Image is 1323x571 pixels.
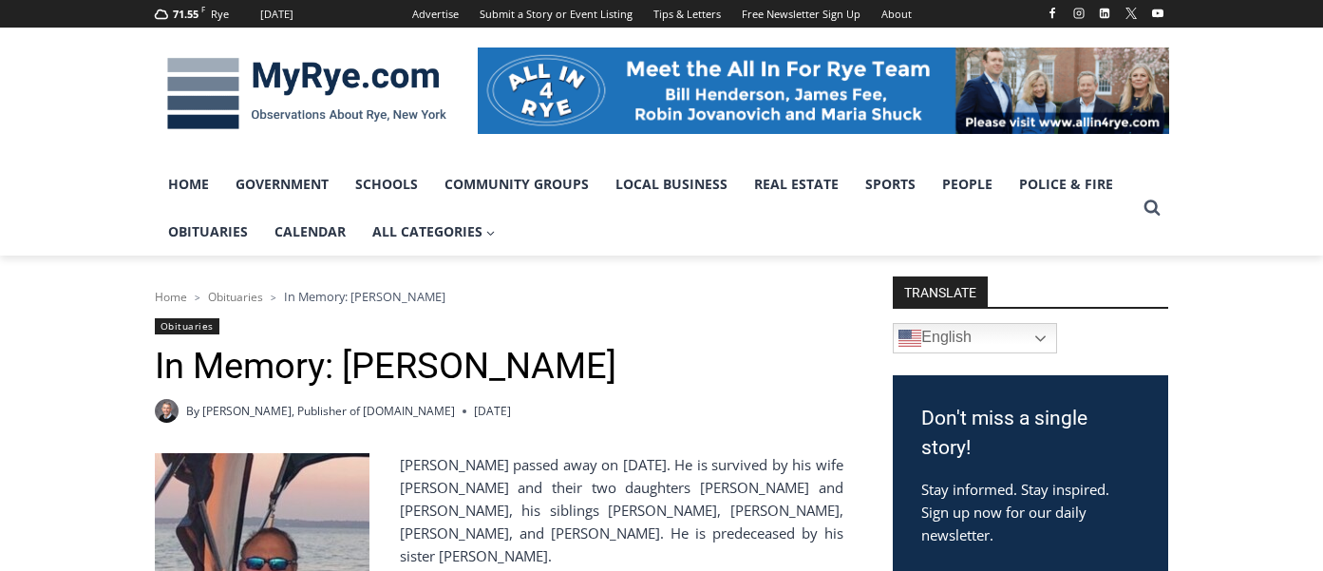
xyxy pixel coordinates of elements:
[602,161,741,208] a: Local Business
[155,45,459,143] img: MyRye.com
[898,327,921,350] img: en
[208,289,263,305] a: Obituaries
[921,404,1140,464] h3: Don't miss a single story!
[893,323,1057,353] a: English
[260,6,293,23] div: [DATE]
[893,276,988,307] strong: TRANSLATE
[478,48,1169,133] img: All in for Rye
[155,161,222,208] a: Home
[921,478,1140,546] p: Stay informed. Stay inspired. Sign up now for our daily newsletter.
[1146,2,1169,25] a: YouTube
[284,288,445,305] span: In Memory: [PERSON_NAME]
[1135,191,1169,225] button: View Search Form
[271,291,276,304] span: >
[173,7,198,21] span: 71.55
[155,289,187,305] a: Home
[155,161,1135,257] nav: Primary Navigation
[1006,161,1126,208] a: Police & Fire
[1041,2,1064,25] a: Facebook
[211,6,229,23] div: Rye
[852,161,929,208] a: Sports
[431,161,602,208] a: Community Groups
[155,318,219,334] a: Obituaries
[929,161,1006,208] a: People
[195,291,200,304] span: >
[372,221,496,242] span: All Categories
[741,161,852,208] a: Real Estate
[155,208,261,256] a: Obituaries
[474,402,511,420] time: [DATE]
[201,4,205,14] span: F
[186,402,199,420] span: By
[155,345,843,389] h1: In Memory: [PERSON_NAME]
[1068,2,1090,25] a: Instagram
[261,208,359,256] a: Calendar
[155,287,843,306] nav: Breadcrumbs
[222,161,342,208] a: Government
[342,161,431,208] a: Schools
[202,403,455,419] a: [PERSON_NAME], Publisher of [DOMAIN_NAME]
[1093,2,1116,25] a: Linkedin
[155,399,179,423] a: Author image
[359,208,509,256] a: All Categories
[1120,2,1143,25] a: X
[155,453,843,567] p: [PERSON_NAME] passed away on [DATE]. He is survived by his wife [PERSON_NAME] and their two daugh...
